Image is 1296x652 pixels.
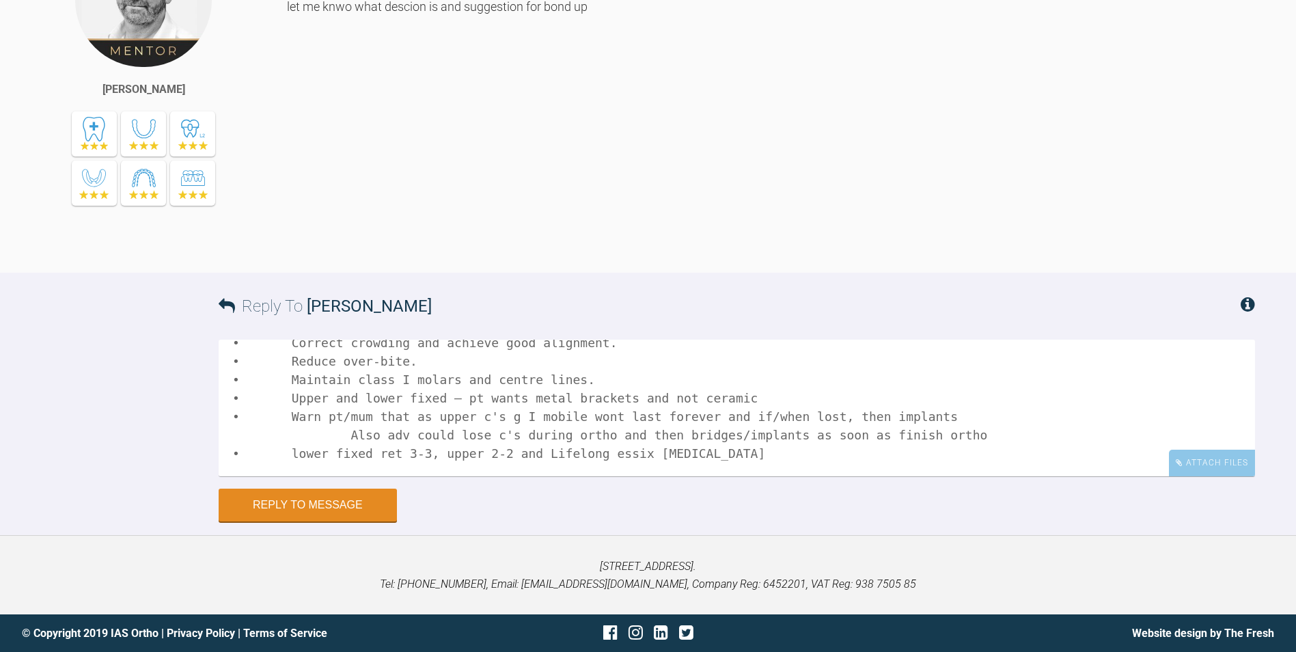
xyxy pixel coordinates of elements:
[167,627,235,640] a: Privacy Policy
[219,293,432,319] h3: Reply To
[219,340,1255,476] textarea: This is what disc with pt/mum and they are happy: Keep upper c’s but do not bond onto fixed brace...
[22,558,1274,593] p: [STREET_ADDRESS]. Tel: [PHONE_NUMBER], Email: [EMAIL_ADDRESS][DOMAIN_NAME], Company Reg: 6452201,...
[102,81,185,98] div: [PERSON_NAME]
[22,625,439,642] div: © Copyright 2019 IAS Ortho | |
[307,297,432,316] span: [PERSON_NAME]
[243,627,327,640] a: Terms of Service
[1132,627,1274,640] a: Website design by The Fresh
[219,489,397,521] button: Reply to Message
[1169,450,1255,476] div: Attach Files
